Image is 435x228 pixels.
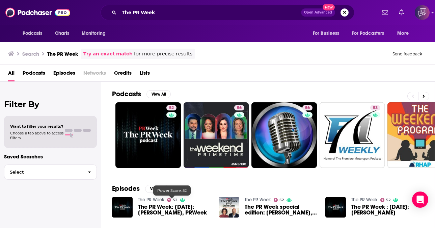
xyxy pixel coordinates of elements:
button: Send feedback [390,51,424,57]
a: Credits [114,68,132,81]
img: The PR Week : 6.2.2022: Stephanie Smirnov [325,197,346,218]
span: Logged in as corioliscompany [415,5,430,20]
span: 52 [386,199,390,202]
a: EpisodesView All [112,184,169,193]
a: 56 [251,102,317,168]
span: 52 [169,105,174,111]
h2: Filter By [4,99,97,109]
div: Power Score: 52 [153,185,191,196]
a: 53 [320,102,385,168]
a: Charts [51,27,74,40]
h2: Episodes [112,184,140,193]
a: 56 [184,102,249,168]
a: Show notifications dropdown [379,7,391,18]
span: Podcasts [23,29,43,38]
img: Podchaser - Follow, Share and Rate Podcasts [5,6,70,19]
span: New [323,4,335,10]
a: 52 [380,198,391,202]
span: 52 [279,199,284,202]
span: The PR Week: [DATE]: [PERSON_NAME], PRWeek [138,204,211,216]
button: Select [4,164,97,180]
p: Saved Searches [4,153,97,160]
span: for more precise results [134,50,192,58]
a: 52 [115,102,181,168]
h3: Search [22,51,39,57]
span: The PR Week : [DATE]: [PERSON_NAME] [351,204,424,216]
button: open menu [77,27,114,40]
a: The PR Week [245,197,271,203]
img: The PR Week: 10.16.2020: Diana Bradley, PRWeek [112,197,133,218]
span: More [397,29,409,38]
span: 56 [305,105,310,111]
span: Choose a tab above to access filters. [10,131,63,140]
h2: Podcasts [112,90,141,98]
h3: The PR Week [47,51,78,57]
span: Open Advanced [304,11,332,14]
a: The PR Week: 10.16.2020: Diana Bradley, PRWeek [138,204,211,216]
a: 53 [370,105,380,110]
button: Open AdvancedNew [301,8,335,17]
a: The PR Week [351,197,378,203]
a: Show notifications dropdown [396,7,407,18]
a: The PR Week special edition: Adrianne Smith, FleishmanHillard [245,204,317,216]
a: Try an exact match [83,50,133,58]
div: Open Intercom Messenger [412,192,428,208]
span: 53 [373,105,378,111]
a: Episodes [53,68,75,81]
span: Networks [83,68,106,81]
a: Lists [140,68,150,81]
a: 56 [302,105,312,110]
a: The PR Week : 6.2.2022: Stephanie Smirnov [351,204,424,216]
a: 52 [166,105,176,110]
span: 56 [237,105,242,111]
button: open menu [308,27,348,40]
a: 52 [274,198,284,202]
span: For Podcasters [352,29,384,38]
button: open menu [18,27,51,40]
button: View All [146,90,171,98]
button: Show profile menu [415,5,430,20]
img: User Profile [415,5,430,20]
button: open menu [348,27,394,40]
input: Search podcasts, credits, & more... [119,7,301,18]
img: The PR Week special edition: Adrianne Smith, FleishmanHillard [219,197,239,218]
a: The PR Week [138,197,164,203]
a: Podcasts [23,68,45,81]
button: open menu [392,27,417,40]
span: Want to filter your results? [10,124,63,129]
span: The PR Week special edition: [PERSON_NAME], FleishmanHillard [245,204,317,216]
a: PodcastsView All [112,90,171,98]
span: For Business [313,29,339,38]
button: View All [145,185,169,193]
div: Search podcasts, credits, & more... [101,5,354,20]
a: All [8,68,15,81]
span: 52 [173,199,177,202]
span: Select [4,170,82,174]
span: Charts [55,29,70,38]
a: 56 [234,105,244,110]
a: 52 [167,198,178,202]
span: Monitoring [82,29,106,38]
